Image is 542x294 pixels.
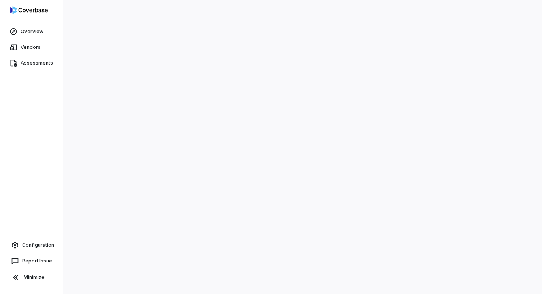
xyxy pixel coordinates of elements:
button: Minimize [3,270,60,285]
a: Vendors [2,40,61,54]
a: Assessments [2,56,61,70]
img: logo-D7KZi-bG.svg [10,6,48,14]
a: Overview [2,24,61,39]
button: Report Issue [3,254,60,268]
a: Configuration [3,238,60,252]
